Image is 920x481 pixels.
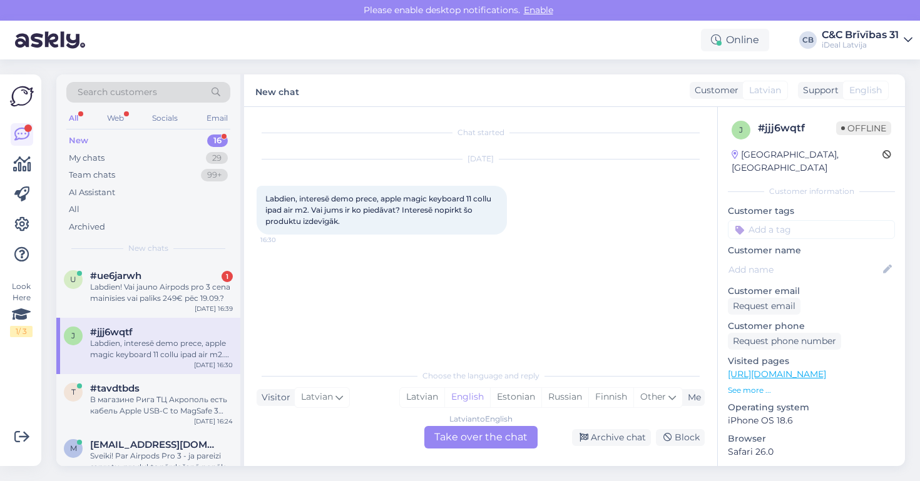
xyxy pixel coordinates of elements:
div: [DATE] [257,153,705,165]
div: 16 [207,134,228,147]
span: Other [640,391,666,402]
div: Sveiki! Par Airpods Pro 3 - ja pareizi saprotu, produkts pārdošanā nonāk 19.09, bet pašlaik pieej... [90,450,233,473]
span: #jjj6wqtf [90,327,133,338]
div: Take over the chat [424,426,538,448]
div: Latvian [400,388,444,407]
div: English [444,388,490,407]
div: C&C Brīvības 31 [822,30,899,40]
span: Latvian [301,390,333,404]
span: 16:30 [260,235,307,245]
span: Latvian [749,84,781,97]
div: My chats [69,152,105,165]
span: t [71,387,76,397]
p: Safari 26.0 [728,445,895,458]
div: Latvian to English [449,413,513,425]
span: #tavdtbds [90,383,140,394]
div: Visitor [257,391,290,404]
div: # jjj6wqtf [758,121,836,136]
div: В магазине Рига ТЦ Акрополь есть кабель Apple USB-C to MagSafe 3 Charge Cable 2m White ? [90,394,233,417]
div: All [66,110,81,126]
div: Customer information [728,186,895,197]
p: Customer email [728,285,895,298]
a: C&C Brīvības 31iDeal Latvija [822,30,912,50]
div: Labdien, interesē demo prece, apple magic keyboard 11 collu ipad air m2. Vai jums ir ko piedāvat?... [90,338,233,360]
img: Askly Logo [10,84,34,108]
div: All [69,203,79,216]
div: Choose the language and reply [257,370,705,382]
span: j [739,125,743,134]
label: New chat [255,82,299,99]
p: Customer name [728,244,895,257]
div: Me [683,391,701,404]
div: AI Assistant [69,186,115,199]
span: Offline [836,121,891,135]
span: mikssalna@gmail.com [90,439,220,450]
div: New [69,134,88,147]
div: 29 [206,152,228,165]
div: Chat started [257,127,705,138]
span: Search customers [78,86,157,99]
div: 1 / 3 [10,326,33,337]
p: Browser [728,432,895,445]
div: Block [656,429,705,446]
span: Enable [520,4,557,16]
div: Archived [69,221,105,233]
a: [URL][DOMAIN_NAME] [728,368,826,380]
p: Customer tags [728,205,895,218]
div: CB [799,31,817,49]
div: Socials [150,110,180,126]
span: New chats [128,243,168,254]
span: j [71,331,75,340]
div: Finnish [588,388,633,407]
p: Customer phone [728,320,895,333]
div: Email [204,110,230,126]
div: Request phone number [728,333,841,350]
div: Russian [541,388,588,407]
div: 99+ [201,169,228,181]
input: Add a tag [728,220,895,239]
div: [DATE] 16:39 [195,304,233,313]
input: Add name [728,263,881,276]
div: Team chats [69,169,115,181]
p: Operating system [728,401,895,414]
div: Look Here [10,281,33,337]
div: Web [105,110,126,126]
div: Customer [690,84,739,97]
span: English [849,84,882,97]
div: Online [701,29,769,51]
p: See more ... [728,385,895,396]
div: 1 [222,271,233,282]
div: iDeal Latvija [822,40,899,50]
span: #ue6jarwh [90,270,141,281]
span: u [70,275,76,284]
p: iPhone OS 18.6 [728,414,895,427]
span: m [70,443,77,453]
div: [GEOGRAPHIC_DATA], [GEOGRAPHIC_DATA] [732,148,882,175]
div: Estonian [490,388,541,407]
div: Support [798,84,839,97]
div: Archive chat [572,429,651,446]
div: Request email [728,298,800,315]
div: [DATE] 16:24 [194,417,233,426]
div: Labdien! Vai jauno Airpods pro 3 cena mainīsies vai paliks 249€ pēc 19.09.? [90,281,233,304]
span: Labdien, interesē demo prece, apple magic keyboard 11 collu ipad air m2. Vai jums ir ko piedāvat?... [265,194,493,226]
div: [DATE] 16:30 [194,360,233,370]
p: Visited pages [728,355,895,368]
